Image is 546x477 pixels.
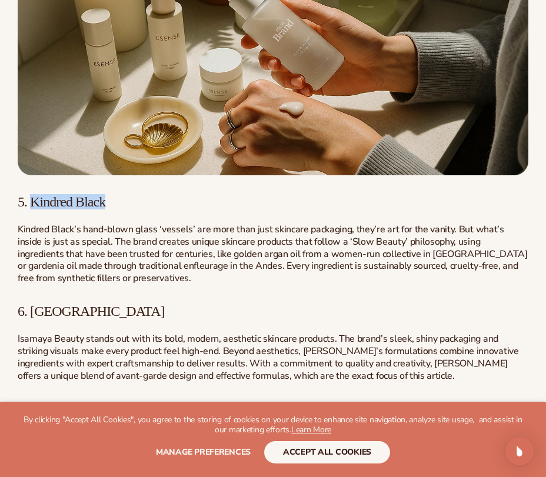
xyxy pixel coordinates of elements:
[24,415,522,435] p: By clicking "Accept All Cookies", you agree to the storing of cookies on your device to enhance s...
[18,223,528,285] span: Kindred Black’s hand-blown glass ‘vessels’ are more than just skincare packaging, they’re art for...
[264,441,390,463] button: accept all cookies
[18,332,519,382] span: Isamaya Beauty stands out with its bold, modern, aesthetic skincare products. The brand’s sleek, ...
[505,437,534,465] div: Open Intercom Messenger
[156,441,251,463] button: Manage preferences
[156,446,251,458] span: Manage preferences
[18,194,105,209] span: 5. Kindred Black
[18,303,165,319] span: 6. [GEOGRAPHIC_DATA]
[291,424,331,435] a: Learn More
[18,401,68,416] span: 7. Byoma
